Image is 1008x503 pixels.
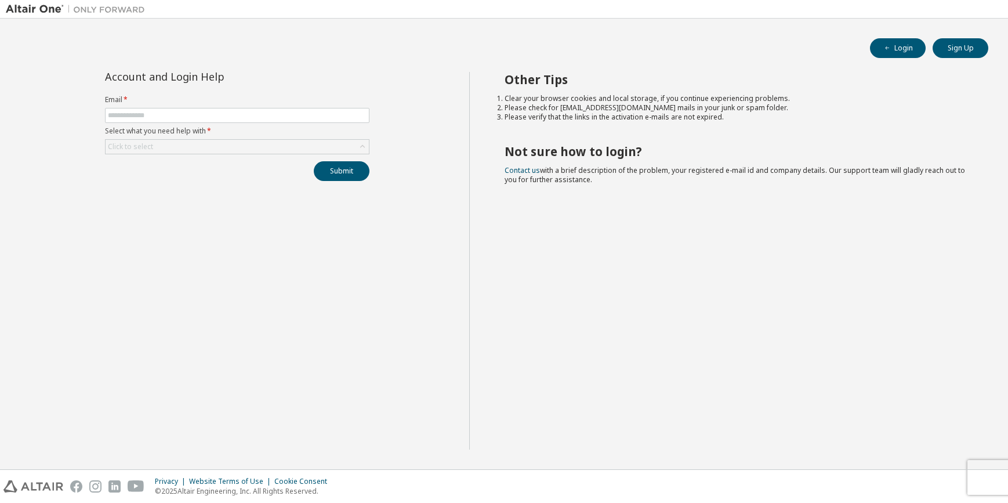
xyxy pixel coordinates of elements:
[933,38,988,58] button: Sign Up
[870,38,926,58] button: Login
[70,480,82,493] img: facebook.svg
[314,161,369,181] button: Submit
[155,477,189,486] div: Privacy
[274,477,334,486] div: Cookie Consent
[505,72,968,87] h2: Other Tips
[505,165,965,184] span: with a brief description of the problem, your registered e-mail id and company details. Our suppo...
[89,480,101,493] img: instagram.svg
[108,480,121,493] img: linkedin.svg
[105,126,369,136] label: Select what you need help with
[505,103,968,113] li: Please check for [EMAIL_ADDRESS][DOMAIN_NAME] mails in your junk or spam folder.
[105,72,317,81] div: Account and Login Help
[505,165,540,175] a: Contact us
[106,140,369,154] div: Click to select
[155,486,334,496] p: © 2025 Altair Engineering, Inc. All Rights Reserved.
[128,480,144,493] img: youtube.svg
[105,95,369,104] label: Email
[6,3,151,15] img: Altair One
[108,142,153,151] div: Click to select
[505,144,968,159] h2: Not sure how to login?
[505,94,968,103] li: Clear your browser cookies and local storage, if you continue experiencing problems.
[505,113,968,122] li: Please verify that the links in the activation e-mails are not expired.
[189,477,274,486] div: Website Terms of Use
[3,480,63,493] img: altair_logo.svg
